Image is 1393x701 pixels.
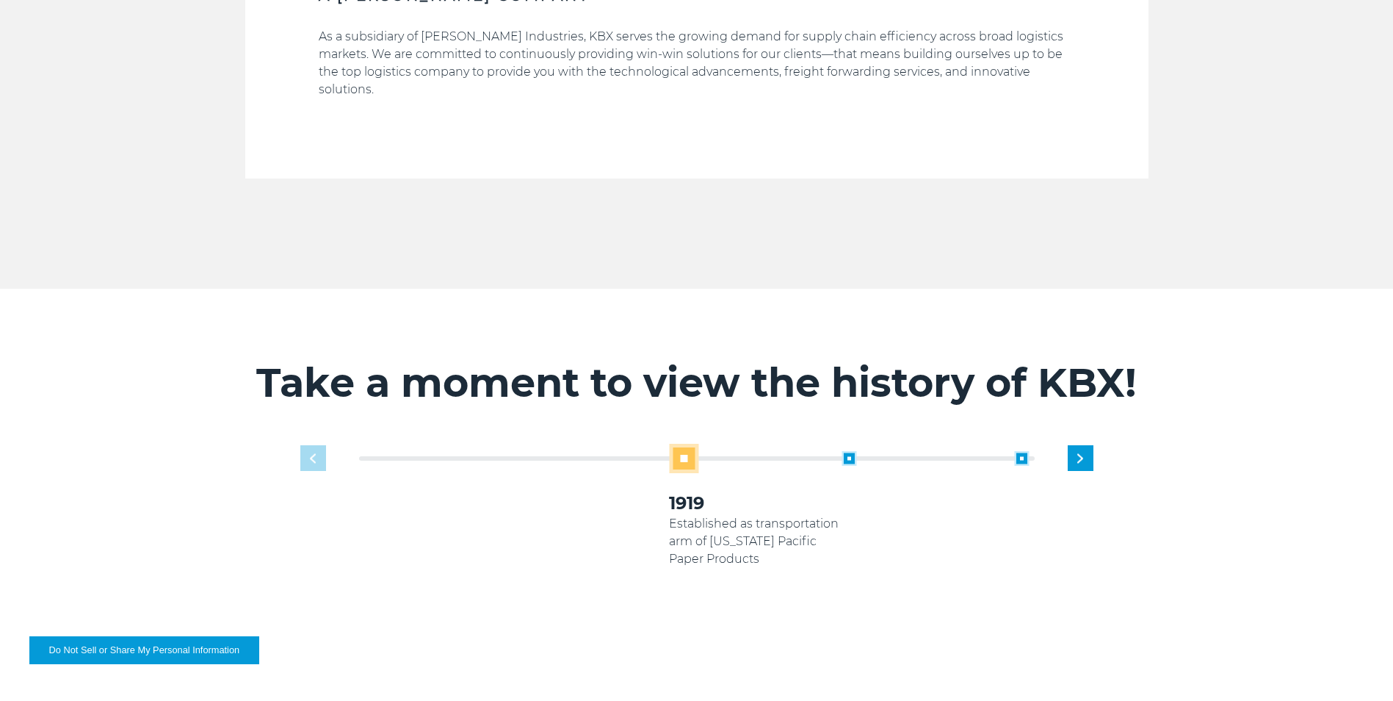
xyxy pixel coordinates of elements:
[669,515,842,568] p: Established as transportation arm of [US_STATE] Pacific Paper Products
[1077,453,1083,463] img: next slide
[1068,445,1093,471] div: Next slide
[29,636,259,664] button: Do Not Sell or Share My Personal Information
[245,359,1148,407] h2: Take a moment to view the history of KBX!
[319,28,1075,98] p: As a subsidiary of [PERSON_NAME] Industries, KBX serves the growing demand for supply chain effic...
[669,492,842,515] h3: 1919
